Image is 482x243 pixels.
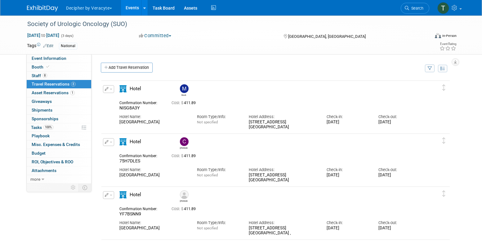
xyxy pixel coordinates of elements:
[178,84,189,96] div: Mark Brennan
[119,173,188,178] div: [GEOGRAPHIC_DATA]
[172,101,198,105] span: 411.89
[119,211,141,216] span: YF7BSNN9
[197,114,239,120] div: Room Type/Info:
[27,33,60,38] span: [DATE] [DATE]
[119,226,188,231] div: [GEOGRAPHIC_DATA]
[32,73,47,78] span: Staff
[27,158,91,166] a: ROI, Objectives & ROO
[32,159,73,164] span: ROI, Objectives & ROO
[172,154,184,158] span: Cost: $
[119,120,188,125] div: [GEOGRAPHIC_DATA]
[249,167,317,173] div: Hotel Address:
[27,72,91,80] a: Staff8
[378,226,421,231] div: [DATE]
[249,114,317,120] div: Hotel Address:
[442,138,445,144] i: Click and drag to move item
[32,142,80,147] span: Misc. Expenses & Credits
[137,33,174,39] button: Committed
[119,105,140,110] span: NISG8A3Y
[172,154,198,158] span: 411.89
[119,138,127,145] i: Hotel
[130,192,141,197] span: Hotel
[428,67,432,71] i: Filter by Traveler
[130,86,141,91] span: Hotel
[27,166,91,175] a: Attachments
[101,63,153,73] a: Add Travel Reservation
[327,173,369,178] div: [DATE]
[27,175,91,183] a: more
[249,226,317,236] div: [STREET_ADDRESS] [GEOGRAPHIC_DATA] ,
[327,226,369,231] div: [DATE]
[46,65,49,68] i: Booth reservation complete
[378,173,421,178] div: [DATE]
[27,106,91,114] a: Shipments
[119,85,127,92] i: Hotel
[68,183,79,192] td: Personalize Event Tab Strip
[32,151,46,156] span: Budget
[27,140,91,149] a: Misc. Expenses & Credits
[327,114,369,120] div: Check-in:
[180,146,188,149] div: Chad Miller
[70,91,75,95] span: 1
[180,84,189,93] img: Mark Brennan
[197,167,239,173] div: Room Type/Info:
[32,133,50,138] span: Playbook
[27,123,91,132] a: Tasks100%
[197,173,218,177] span: Not specified
[172,207,184,211] span: Cost: $
[43,125,53,130] span: 100%
[27,80,91,88] a: Travel Reservations8
[59,43,77,49] div: National
[327,120,369,125] div: [DATE]
[32,90,75,95] span: Asset Reservations
[378,167,421,173] div: Check-out:
[172,207,198,211] span: 411.89
[119,191,127,198] i: Hotel
[32,99,52,104] span: Giveaways
[401,3,429,14] a: Search
[180,93,188,96] div: Mark Brennan
[442,33,457,38] div: In-Person
[119,158,140,163] span: 75H7DLES
[27,149,91,157] a: Budget
[393,32,457,42] div: Event Format
[119,99,162,105] div: Confirmation Number:
[27,115,91,123] a: Sponsorships
[40,33,46,38] span: to
[130,139,141,144] span: Hotel
[31,125,53,130] span: Tasks
[180,199,188,202] div: Tim Hallstrom
[32,56,66,61] span: Event Information
[442,85,445,91] i: Click and drag to move item
[435,33,441,38] img: Format-Inperson.png
[327,220,369,226] div: Check-in:
[27,42,53,50] td: Tags
[119,205,162,211] div: Confirmation Number:
[249,220,317,226] div: Hotel Address:
[442,191,445,197] i: Click and drag to move item
[71,82,76,86] span: 8
[60,34,74,38] span: (3 days)
[249,173,317,183] div: [STREET_ADDRESS] [GEOGRAPHIC_DATA]
[119,114,188,120] div: Hotel Name:
[30,177,40,182] span: more
[249,120,317,130] div: [STREET_ADDRESS] [GEOGRAPHIC_DATA]
[43,44,53,48] a: Edit
[32,64,51,69] span: Booth
[42,73,47,78] span: 8
[79,183,91,192] td: Toggle Event Tabs
[437,2,449,14] img: Tony Alvarado
[178,190,189,202] div: Tim Hallstrom
[178,137,189,149] div: Chad Miller
[25,19,420,30] div: Society of Urologic Oncology (SUO)
[197,120,218,124] span: Not specified
[172,101,184,105] span: Cost: $
[180,137,189,146] img: Chad Miller
[440,42,456,46] div: Event Rating
[32,168,56,173] span: Attachments
[32,82,76,86] span: Travel Reservations
[180,190,189,199] img: Tim Hallstrom
[327,167,369,173] div: Check-in:
[197,226,218,230] span: Not specified
[119,220,188,226] div: Hotel Name:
